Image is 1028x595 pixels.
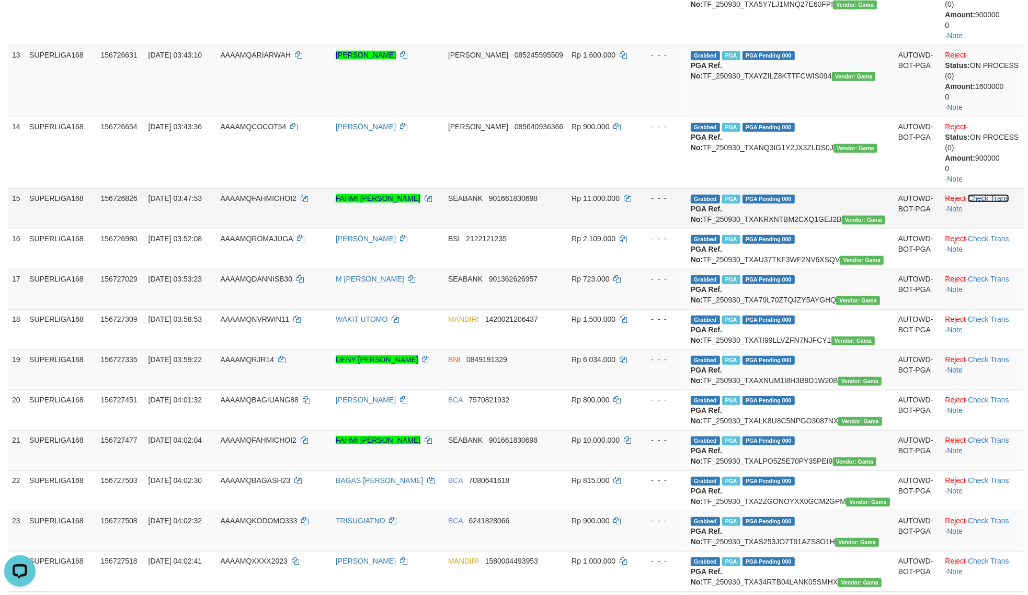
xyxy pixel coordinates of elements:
[831,336,875,345] span: Vendor URL: https://trx31.1velocity.biz
[572,396,609,404] span: Rp 800.000
[8,45,25,117] td: 13
[220,275,292,283] span: AAAAMQDANNISB30
[691,487,722,506] b: PGA Ref. No:
[489,275,538,283] span: Copy 901362626957 to clipboard
[101,517,138,525] span: 156727508
[894,551,941,591] td: AUTOWD-BOT-PGA
[722,316,740,324] span: Marked by aafromsomean
[149,194,202,203] span: [DATE] 03:47:53
[691,61,722,80] b: PGA Ref. No:
[743,396,795,405] span: PGA Pending
[941,430,1024,470] td: · ·
[448,194,483,203] span: SEABANK
[101,51,138,59] span: 156726631
[572,517,609,525] span: Rp 900.000
[968,436,1009,444] a: Check Trans
[448,51,508,59] span: [PERSON_NAME]
[691,275,720,284] span: Grabbed
[220,476,290,485] span: AAAAMQBAGASH23
[722,195,740,204] span: Marked by aafandaneth
[8,470,25,511] td: 22
[149,436,202,444] span: [DATE] 04:02:04
[25,430,97,470] td: SUPERLIGA168
[691,235,720,244] span: Grabbed
[846,498,890,507] span: Vendor URL: https://trx31.1velocity.biz
[947,285,963,294] a: Note
[489,436,538,444] span: Copy 901661830698 to clipboard
[832,72,876,81] span: Vendor URL: https://trx31.1velocity.biz
[842,216,886,224] span: Vendor URL: https://trx31.1velocity.biz
[833,144,877,153] span: Vendor URL: https://trx31.1velocity.biz
[641,435,682,445] div: - - -
[838,377,882,386] span: Vendor URL: https://trx31.1velocity.biz
[945,557,966,565] a: Reject
[641,274,682,284] div: - - -
[840,256,884,265] span: Vendor URL: https://trx31.1velocity.biz
[691,51,720,60] span: Grabbed
[469,517,510,525] span: Copy 6241828066 to clipboard
[945,60,1020,102] div: ON PROCESS (0) 1600000 0
[947,567,963,576] a: Note
[448,517,463,525] span: BCA
[448,122,508,131] span: [PERSON_NAME]
[687,390,894,430] td: TF_250930_TXALK8U8C5NPGO3087NX
[336,355,418,364] a: DENY [PERSON_NAME]
[25,269,97,309] td: SUPERLIGA168
[25,470,97,511] td: SUPERLIGA168
[947,245,963,253] a: Note
[894,350,941,390] td: AUTOWD-BOT-PGA
[8,117,25,188] td: 14
[8,350,25,390] td: 19
[572,194,620,203] span: Rp 11.000.000
[466,355,507,364] span: Copy 0849191329 to clipboard
[968,517,1009,525] a: Check Trans
[336,396,396,404] a: [PERSON_NAME]
[743,356,795,365] span: PGA Pending
[448,234,460,243] span: BSI
[149,355,202,364] span: [DATE] 03:59:22
[8,309,25,350] td: 18
[466,234,507,243] span: Copy 2122121235 to clipboard
[941,188,1024,229] td: · ·
[641,193,682,204] div: - - -
[572,51,615,59] span: Rp 1.600.000
[8,511,25,551] td: 23
[945,234,966,243] a: Reject
[485,315,538,323] span: Copy 1420021206437 to clipboard
[572,436,620,444] span: Rp 10.000.000
[968,194,1009,203] a: Check Trans
[894,470,941,511] td: AUTOWD-BOT-PGA
[691,557,720,566] span: Grabbed
[722,436,740,445] span: Marked by aafandaneth
[448,436,483,444] span: SEABANK
[894,430,941,470] td: AUTOWD-BOT-PGA
[691,195,720,204] span: Grabbed
[469,476,510,485] span: Copy 7080641618 to clipboard
[149,51,202,59] span: [DATE] 03:43:10
[722,517,740,526] span: Marked by aafchoeunmanni
[945,61,970,70] b: Status:
[941,45,1024,117] td: · ·
[947,406,963,414] a: Note
[220,51,291,59] span: AAAAMQARIARWAH
[336,51,396,59] a: [PERSON_NAME]
[641,515,682,526] div: - - -
[687,309,894,350] td: TF_250930_TXATI99LLVZFN7NJFCY1
[947,103,963,111] a: Note
[101,476,138,485] span: 156727503
[220,517,297,525] span: AAAAMQKODOMO333
[722,477,740,486] span: Marked by aafchoeunmanni
[945,132,1020,174] div: ON PROCESS (0) 900000 0
[894,45,941,117] td: AUTOWD-BOT-PGA
[968,396,1009,404] a: Check Trans
[8,390,25,430] td: 20
[743,316,795,324] span: PGA Pending
[220,396,298,404] span: AAAAMQBAGIUANG88
[941,511,1024,551] td: · ·
[149,517,202,525] span: [DATE] 04:02:32
[687,551,894,591] td: TF_250930_TXA34RTB04LANK05SMHX
[220,315,289,323] span: AAAAMQNVRWIN11
[691,527,722,546] b: PGA Ref. No:
[687,229,894,269] td: TF_250930_TXAU37TKF3WF2NV6XSQV
[149,275,202,283] span: [DATE] 03:53:23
